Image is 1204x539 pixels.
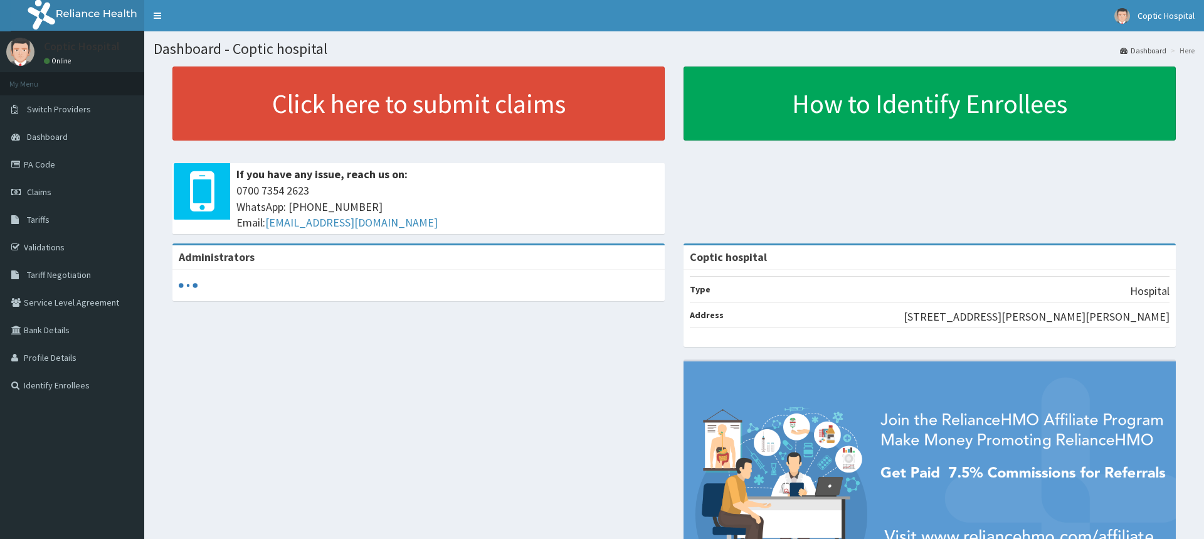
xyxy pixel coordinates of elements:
a: Dashboard [1120,45,1166,56]
b: Administrators [179,250,255,264]
span: Tariffs [27,214,50,225]
b: If you have any issue, reach us on: [236,167,408,181]
svg: audio-loading [179,276,198,295]
span: Claims [27,186,51,198]
p: [STREET_ADDRESS][PERSON_NAME][PERSON_NAME] [904,309,1170,325]
p: Coptic Hospital [44,41,120,52]
span: Tariff Negotiation [27,269,91,280]
img: User Image [6,38,34,66]
a: Online [44,56,74,65]
b: Address [690,309,724,321]
li: Here [1168,45,1195,56]
span: Switch Providers [27,104,91,115]
a: Click here to submit claims [172,67,665,141]
strong: Coptic hospital [690,250,767,264]
b: Type [690,284,710,295]
span: Coptic Hospital [1138,10,1195,21]
span: 0700 7354 2623 WhatsApp: [PHONE_NUMBER] Email: [236,183,658,231]
img: User Image [1114,8,1130,24]
a: [EMAIL_ADDRESS][DOMAIN_NAME] [265,215,438,230]
h1: Dashboard - Coptic hospital [154,41,1195,57]
p: Hospital [1130,283,1170,299]
a: How to Identify Enrollees [684,67,1176,141]
span: Dashboard [27,131,68,142]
